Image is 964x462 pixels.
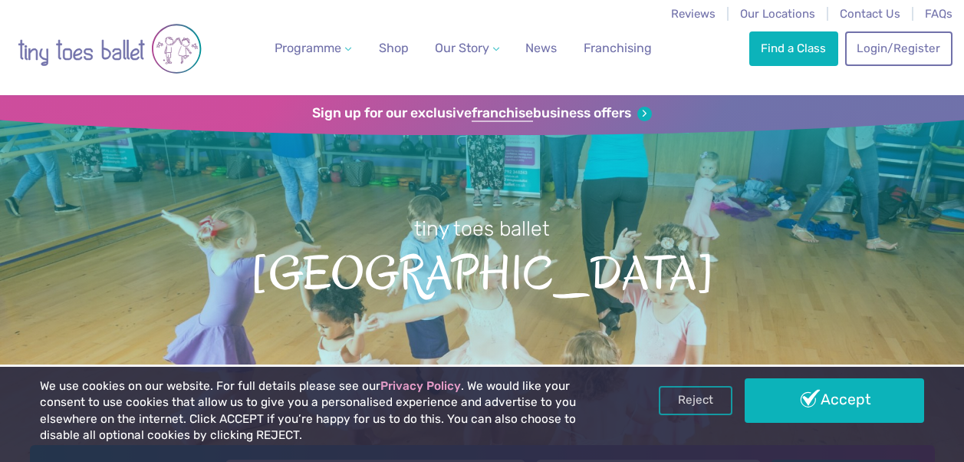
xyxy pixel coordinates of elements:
[925,7,952,21] a: FAQs
[18,10,202,87] img: tiny toes ballet
[472,105,533,122] strong: franchise
[840,7,900,21] a: Contact Us
[312,105,652,122] a: Sign up for our exclusivefranchisebusiness offers
[40,378,615,444] p: We use cookies on our website. For full details please see our . We would like your consent to us...
[740,7,815,21] a: Our Locations
[429,33,505,64] a: Our Story
[275,41,341,55] span: Programme
[25,243,939,299] span: [GEOGRAPHIC_DATA]
[525,41,557,55] span: News
[519,33,563,64] a: News
[373,33,415,64] a: Shop
[577,33,658,64] a: Franchising
[659,386,732,415] a: Reject
[414,216,550,241] small: tiny toes ballet
[380,379,461,393] a: Privacy Policy
[671,7,716,21] a: Reviews
[379,41,409,55] span: Shop
[749,31,838,65] a: Find a Class
[584,41,652,55] span: Franchising
[745,378,924,423] a: Accept
[845,31,952,65] a: Login/Register
[435,41,489,55] span: Our Story
[268,33,357,64] a: Programme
